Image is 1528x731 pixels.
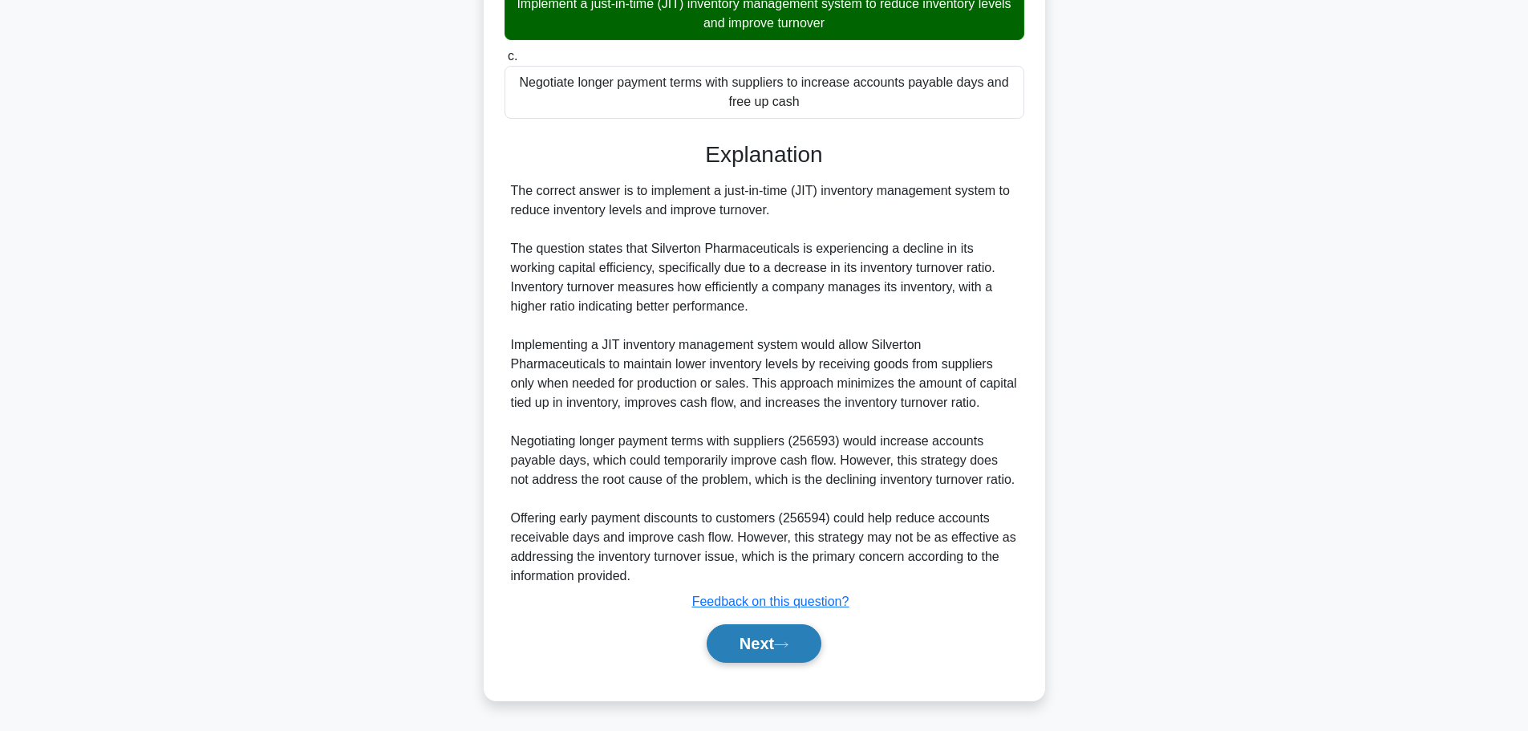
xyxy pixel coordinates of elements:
[505,66,1024,119] div: Negotiate longer payment terms with suppliers to increase accounts payable days and free up cash
[514,141,1015,169] h3: Explanation
[508,49,517,63] span: c.
[692,595,849,608] a: Feedback on this question?
[511,181,1018,586] div: The correct answer is to implement a just-in-time (JIT) inventory management system to reduce inv...
[707,624,821,663] button: Next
